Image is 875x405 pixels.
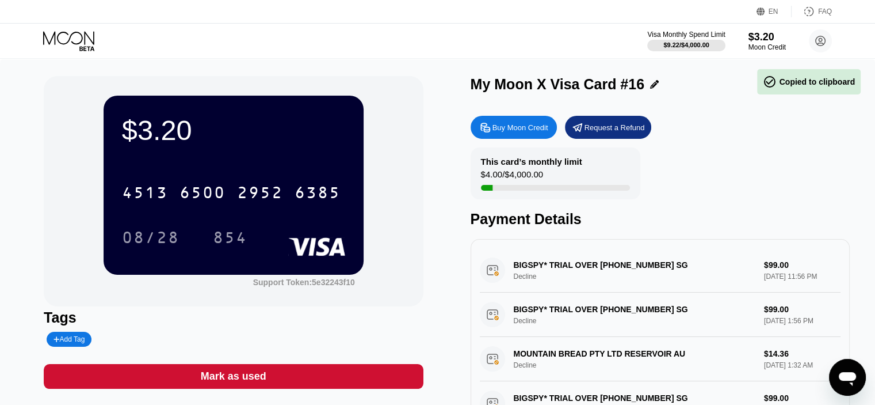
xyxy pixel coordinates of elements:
[748,31,786,51] div: $3.20Moon Credit
[122,185,168,203] div: 4513
[179,185,226,203] div: 6500
[253,278,355,287] div: Support Token:5e32243f10
[471,76,644,93] div: My Moon X Visa Card #16
[584,123,645,133] div: Request a Refund
[663,41,709,48] div: $9.22 / $4,000.00
[122,230,179,248] div: 08/28
[481,157,582,166] div: This card’s monthly limit
[213,230,247,248] div: 854
[54,335,85,343] div: Add Tag
[115,178,347,207] div: 4513650029526385
[201,370,266,383] div: Mark as used
[756,6,792,17] div: EN
[792,6,832,17] div: FAQ
[647,31,725,39] div: Visa Monthly Spend Limit
[565,116,651,139] div: Request a Refund
[237,185,283,203] div: 2952
[113,223,188,252] div: 08/28
[471,116,557,139] div: Buy Moon Credit
[492,123,548,133] div: Buy Moon Credit
[763,75,777,89] span: 
[748,31,786,43] div: $3.20
[204,223,256,252] div: 854
[253,278,355,287] div: Support Token: 5e32243f10
[769,7,778,16] div: EN
[763,75,855,89] div: Copied to clipboard
[829,359,866,396] iframe: Кнопка запуска окна обмена сообщениями
[818,7,832,16] div: FAQ
[122,114,345,146] div: $3.20
[44,364,423,389] div: Mark as used
[295,185,341,203] div: 6385
[647,31,725,51] div: Visa Monthly Spend Limit$9.22/$4,000.00
[44,309,423,326] div: Tags
[481,169,543,185] div: $4.00 / $4,000.00
[47,332,91,347] div: Add Tag
[471,211,850,228] div: Payment Details
[748,43,786,51] div: Moon Credit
